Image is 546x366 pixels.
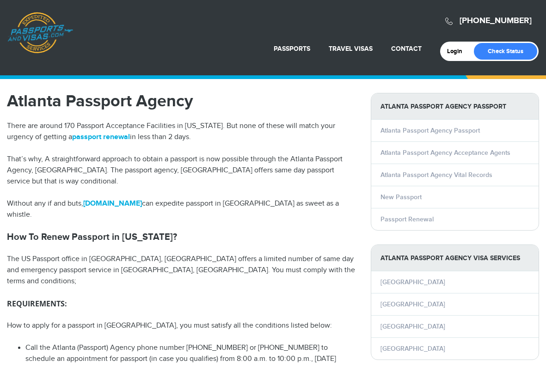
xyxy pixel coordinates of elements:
[391,45,422,53] a: Contact
[7,299,67,309] strong: REQUIREMENTS:
[380,323,445,330] a: [GEOGRAPHIC_DATA]
[371,245,539,271] strong: Atlanta Passport Agency Visa Services
[7,12,73,54] a: Passports & [DOMAIN_NAME]
[274,45,310,53] a: Passports
[7,121,357,143] p: There are around 170 Passport Acceptance Facilities in [US_STATE]. But none of these will match y...
[380,171,492,179] a: Atlanta Passport Agency Vital Records
[380,149,510,157] a: Atlanta Passport Agency Acceptance Agents
[7,254,357,287] p: The US Passport office in [GEOGRAPHIC_DATA], [GEOGRAPHIC_DATA] offers a limited number of same da...
[371,93,539,120] strong: Atlanta Passport Agency Passport
[7,198,357,220] p: Without any if and buts, can expedite passport in [GEOGRAPHIC_DATA] as sweet as a whistle.
[7,154,357,187] p: That’s why, A straightforward approach to obtain a passport is now possible through the Atlanta P...
[380,215,434,223] a: Passport Renewal
[380,278,445,286] a: [GEOGRAPHIC_DATA]
[474,43,537,60] a: Check Status
[72,133,130,141] a: passport renewal
[329,45,373,53] a: Travel Visas
[447,48,469,55] a: Login
[380,193,422,201] a: New Passport
[7,232,177,243] strong: How To Renew Passport in [US_STATE]?
[380,345,445,353] a: [GEOGRAPHIC_DATA]
[7,320,357,331] p: How to apply for a passport in [GEOGRAPHIC_DATA], you must satisfy all the conditions listed below:
[7,93,357,110] h1: Atlanta Passport Agency
[460,16,532,26] a: [PHONE_NUMBER]
[380,300,445,308] a: [GEOGRAPHIC_DATA]
[380,127,480,134] a: Atlanta Passport Agency Passport
[83,199,142,208] a: [DOMAIN_NAME]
